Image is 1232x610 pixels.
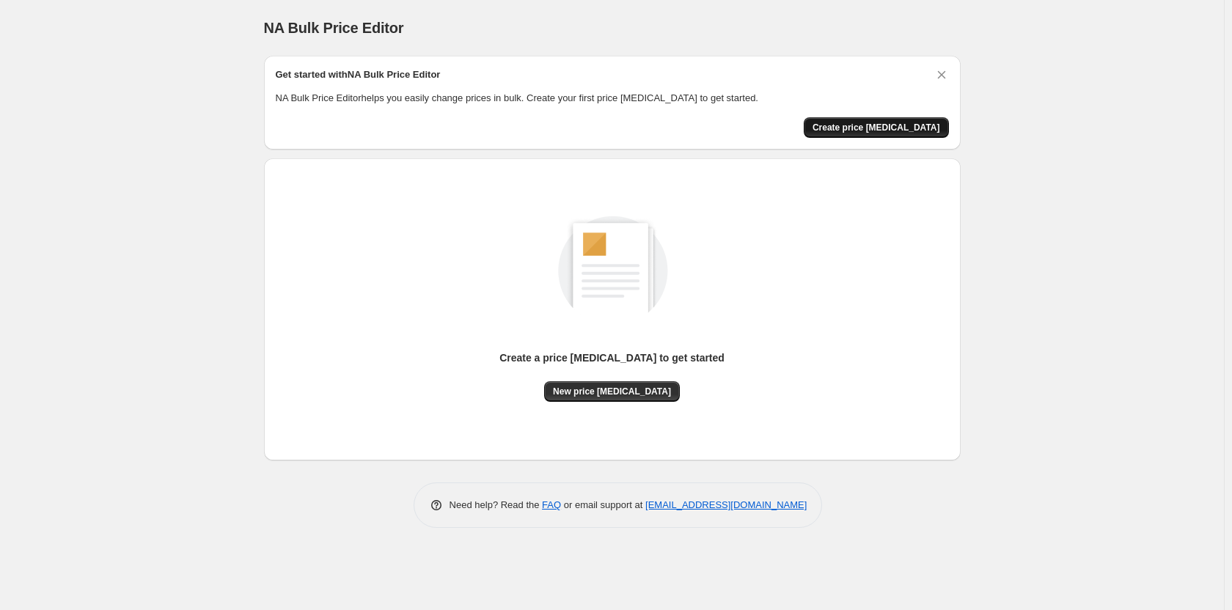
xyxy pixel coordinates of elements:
span: Create price [MEDICAL_DATA] [813,122,940,133]
p: NA Bulk Price Editor helps you easily change prices in bulk. Create your first price [MEDICAL_DAT... [276,91,949,106]
a: FAQ [542,499,561,510]
span: or email support at [561,499,645,510]
h2: Get started with NA Bulk Price Editor [276,67,441,82]
a: [EMAIL_ADDRESS][DOMAIN_NAME] [645,499,807,510]
button: Create price change job [804,117,949,138]
span: NA Bulk Price Editor [264,20,404,36]
p: Create a price [MEDICAL_DATA] to get started [499,350,725,365]
button: Dismiss card [934,67,949,82]
button: New price [MEDICAL_DATA] [544,381,680,402]
span: New price [MEDICAL_DATA] [553,386,671,397]
span: Need help? Read the [450,499,543,510]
